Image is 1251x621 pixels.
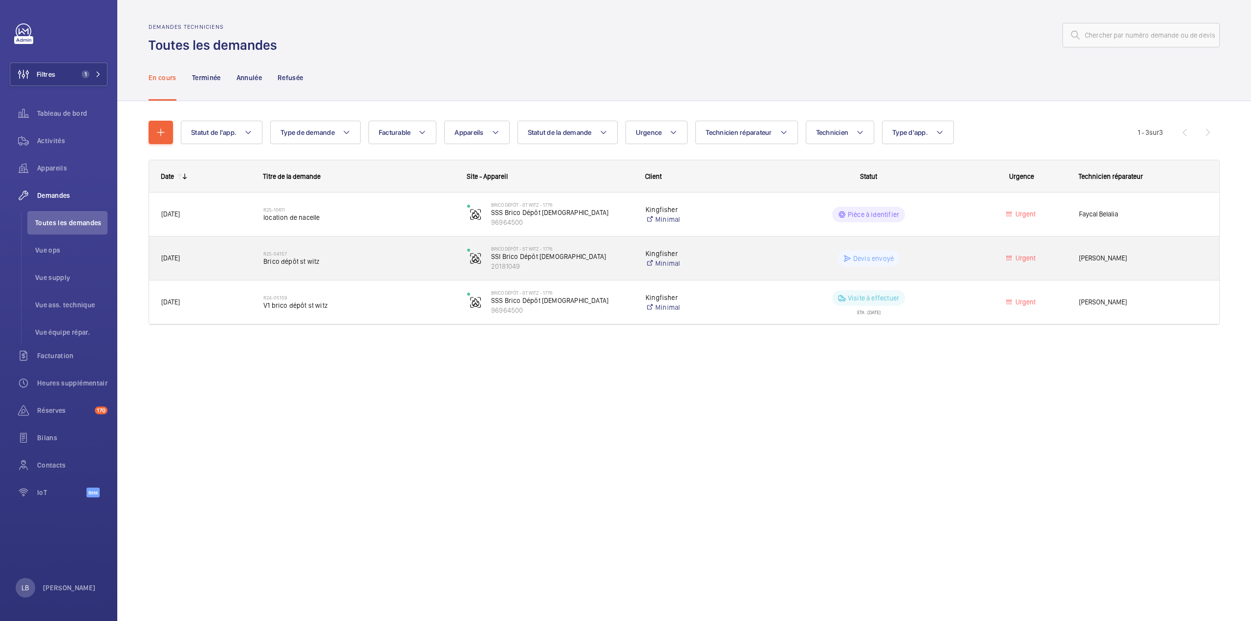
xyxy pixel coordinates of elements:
[491,217,633,227] p: 96964500
[86,488,100,497] span: Beta
[149,23,283,30] h2: Demandes techniciens
[35,300,108,310] span: Vue ass. technique
[37,406,91,415] span: Réserves
[1149,128,1159,136] span: sur
[263,213,454,222] span: location de nacelle
[280,128,335,136] span: Type de demande
[1079,209,1208,220] span: Faycal Belalia
[645,172,662,180] span: Client
[191,128,237,136] span: Statut de l'app.
[37,378,108,388] span: Heures supplémentaires
[37,351,108,361] span: Facturation
[1079,253,1208,264] span: [PERSON_NAME]
[37,488,86,497] span: IoT
[848,210,899,219] p: Pièce à identifier
[22,583,29,593] p: LB
[82,70,89,78] span: 1
[853,254,894,263] p: Devis envoyé
[379,128,411,136] span: Facturable
[491,252,633,261] p: SSI Brico Dépôt [DEMOGRAPHIC_DATA]
[35,245,108,255] span: Vue ops
[1014,254,1035,262] span: Urgent
[37,433,108,443] span: Bilans
[37,136,108,146] span: Activités
[263,251,454,257] h2: R25-04157
[1009,172,1034,180] span: Urgence
[646,302,760,312] a: Minimal
[470,297,481,308] img: fire_alarm.svg
[470,209,481,220] img: fire_alarm.svg
[37,108,108,118] span: Tableau de bord
[35,327,108,337] span: Vue équipe répar.
[263,295,454,300] h2: R24-05159
[278,73,303,83] p: Refusée
[706,128,772,136] span: Technicien réparateur
[95,407,108,414] span: 170
[10,63,108,86] button: Filtres1
[491,296,633,305] p: SSS Brico Dépôt [DEMOGRAPHIC_DATA]
[192,73,221,83] p: Terminée
[35,218,108,228] span: Toutes les demandes
[263,172,321,180] span: Titre de la demande
[491,202,633,208] p: Brico Dépôt - ST WITZ - 1776
[35,273,108,282] span: Vue supply
[816,128,849,136] span: Technicien
[444,121,509,144] button: Appareils
[491,290,633,296] p: Brico Dépôt - ST WITZ - 1776
[860,172,877,180] span: Statut
[43,583,96,593] p: [PERSON_NAME]
[161,210,180,218] span: [DATE]
[470,253,481,264] img: fire_alarm.svg
[518,121,618,144] button: Statut de la demande
[37,191,108,200] span: Demandes
[636,128,662,136] span: Urgence
[149,36,283,54] h1: Toutes les demandes
[646,205,760,214] p: Kingfisher
[882,121,954,144] button: Type d'app.
[491,305,633,315] p: 96964500
[368,121,437,144] button: Facturable
[37,460,108,470] span: Contacts
[491,246,633,252] p: Brico Dépôt - ST WITZ - 1776
[1138,129,1163,136] span: 1 - 3 3
[270,121,361,144] button: Type de demande
[149,73,176,83] p: En cours
[454,128,483,136] span: Appareils
[263,257,454,266] span: Brico dépôt st witz
[848,293,899,303] p: Visite à effectuer
[1079,297,1208,308] span: [PERSON_NAME]
[646,293,760,302] p: Kingfisher
[263,207,454,213] h2: R25-10611
[37,69,55,79] span: Filtres
[646,258,760,268] a: Minimal
[1078,172,1143,180] span: Technicien réparateur
[491,261,633,271] p: 20181049
[37,163,108,173] span: Appareils
[1014,298,1035,306] span: Urgent
[857,306,881,315] div: ETA : [DATE]
[1014,210,1035,218] span: Urgent
[161,254,180,262] span: [DATE]
[1062,23,1220,47] input: Chercher par numéro demande ou de devis
[528,128,592,136] span: Statut de la demande
[695,121,798,144] button: Technicien réparateur
[161,298,180,306] span: [DATE]
[646,249,760,258] p: Kingfisher
[181,121,262,144] button: Statut de l'app.
[467,172,508,180] span: Site - Appareil
[625,121,688,144] button: Urgence
[806,121,875,144] button: Technicien
[263,300,454,310] span: V1 brico dépôt st witz
[892,128,928,136] span: Type d'app.
[237,73,262,83] p: Annulée
[646,214,760,224] a: Minimal
[491,208,633,217] p: SSS Brico Dépôt [DEMOGRAPHIC_DATA]
[161,172,174,180] div: Date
